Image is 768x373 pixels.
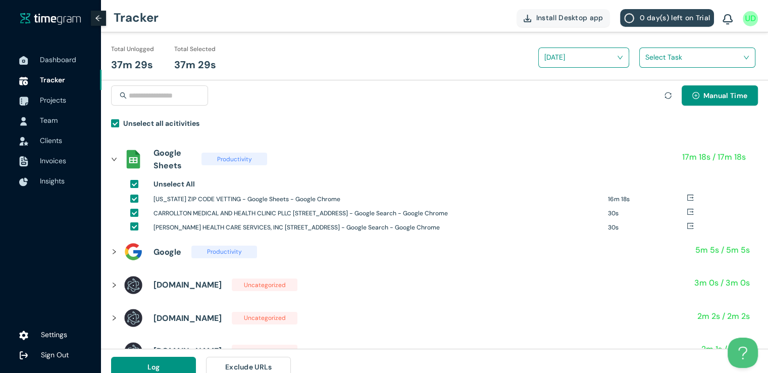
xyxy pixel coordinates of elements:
span: arrow-left [95,15,102,22]
img: TimeTrackerIcon [19,76,28,85]
h1: 16m 18s [608,195,687,204]
span: export [687,222,694,229]
span: Invoices [40,156,66,165]
h1: Total Unlogged [111,44,154,54]
span: Productivity [201,153,267,165]
span: Uncategorized [232,312,297,324]
img: logOut.ca60ddd252d7bab9102ea2608abe0238.svg [19,351,28,360]
span: Manual Time [703,90,747,101]
img: InsightsIcon [19,177,28,186]
span: Team [40,116,58,125]
img: assets%2Ficons%2Ficons8-google-240.png [123,242,143,262]
img: assets%2Ficons%2Felectron-logo.png [123,275,143,295]
img: DashboardIcon [19,56,28,65]
h1: 2m 2s / 2m 2s [697,310,750,322]
span: Log [147,361,160,372]
h1: Google [153,246,181,258]
h1: [DOMAIN_NAME] [153,312,222,324]
h1: Unselect all acitivities [123,118,199,129]
span: Dashboard [40,55,76,64]
img: assets%2Ficons%2Fsheets_official.png [123,149,143,169]
span: export [687,208,694,215]
a: timegram [20,12,81,25]
span: right [111,282,117,288]
span: right [111,315,117,321]
h1: CARROLLTON MEDICAL AND HEALTH CLINIC PLLC [STREET_ADDRESS] - Google Search - Google Chrome [153,209,600,218]
h1: 3m 0s / 3m 0s [694,276,750,289]
img: DownloadApp [524,15,531,22]
span: Exclude URLs [225,361,272,372]
span: sync [664,92,672,99]
img: InvoiceIcon [19,156,28,167]
span: Clients [40,136,62,145]
button: 0 day(s) left on Trial [620,9,714,27]
span: Tracker [40,75,65,84]
h1: [DOMAIN_NAME] [153,278,222,291]
span: right [111,249,117,255]
span: Insights [40,176,65,185]
img: UserIcon [743,11,758,26]
span: right [111,156,117,162]
span: right [111,348,117,354]
h1: 37m 29s [111,57,153,73]
h1: 17m 18s / 17m 18s [682,151,746,163]
h1: 30s [608,209,687,218]
img: UserIcon [19,117,28,126]
span: Projects [40,96,66,105]
h1: Unselect All [153,178,195,190]
span: Sign Out [41,350,69,359]
img: ProjectIcon [19,97,28,106]
img: timegram [20,13,81,25]
button: Install Desktop app [517,9,610,27]
span: Uncategorized [232,345,297,357]
h1: Google Sheets [153,147,191,172]
span: export [687,194,694,201]
span: Uncategorized [232,278,297,291]
h1: 2m 1s / 2m 1s [701,343,750,355]
h1: [DOMAIN_NAME] [153,345,222,357]
h1: Total Selected [174,44,216,54]
span: Install Desktop app [536,12,603,23]
img: assets%2Ficons%2Felectron-logo.png [123,341,143,361]
img: BellIcon [723,14,733,25]
iframe: Toggle Customer Support [728,338,758,368]
h1: [PERSON_NAME] HEALTH CARE SERVICES, INC [STREET_ADDRESS] - Google Search - Google Chrome [153,223,600,232]
h1: 30s [608,223,687,232]
button: plus-circleManual Time [682,85,758,106]
span: Productivity [191,246,257,258]
h1: 5m 5s / 5m 5s [695,244,750,256]
h1: 37m 29s [174,57,216,73]
img: InvoiceIcon [19,137,28,146]
span: search [120,92,127,99]
span: Settings [41,330,67,339]
img: settings.78e04af822cf15d41b38c81147b09f22.svg [19,331,28,341]
img: assets%2Ficons%2Felectron-logo.png [123,308,143,328]
span: 0 day(s) left on Trial [639,12,710,23]
h1: Tracker [114,3,159,33]
span: plus-circle [692,92,699,100]
h1: [US_STATE] ZIP CODE VETTING - Google Sheets - Google Chrome [153,195,600,204]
